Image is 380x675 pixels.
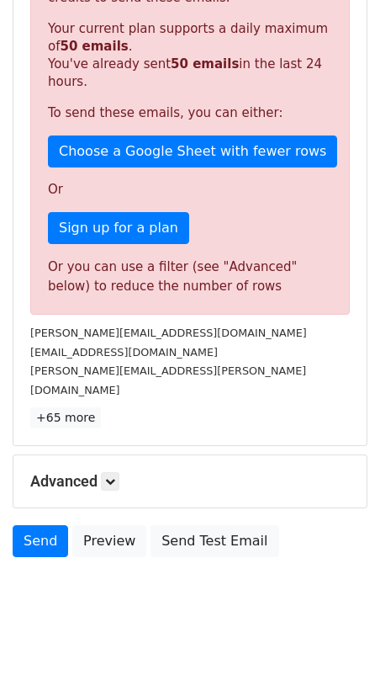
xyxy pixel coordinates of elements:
[48,181,332,199] p: Or
[30,407,101,428] a: +65 more
[30,327,307,339] small: [PERSON_NAME][EMAIL_ADDRESS][DOMAIN_NAME]
[13,525,68,557] a: Send
[48,20,332,91] p: Your current plan supports a daily maximum of . You've already sent in the last 24 hours.
[48,136,337,167] a: Choose a Google Sheet with fewer rows
[60,39,128,54] strong: 50 emails
[150,525,278,557] a: Send Test Email
[30,364,306,396] small: [PERSON_NAME][EMAIL_ADDRESS][PERSON_NAME][DOMAIN_NAME]
[171,56,239,72] strong: 50 emails
[48,258,332,295] div: Or you can use a filter (see "Advanced" below) to reduce the number of rows
[48,212,189,244] a: Sign up for a plan
[72,525,146,557] a: Preview
[30,472,350,491] h5: Advanced
[30,346,218,359] small: [EMAIL_ADDRESS][DOMAIN_NAME]
[296,594,380,675] iframe: Chat Widget
[48,104,332,122] p: To send these emails, you can either:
